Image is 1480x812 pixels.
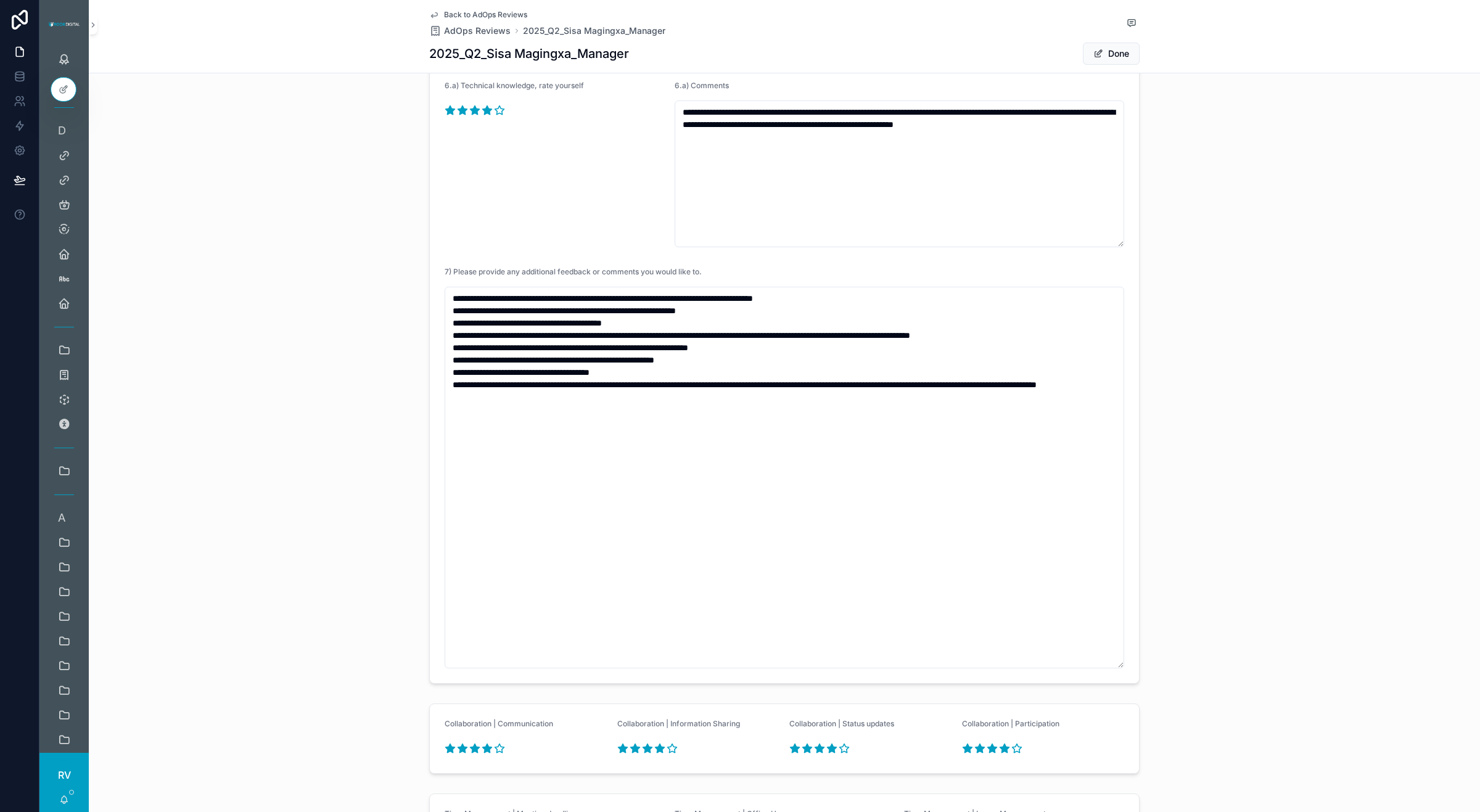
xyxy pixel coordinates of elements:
[39,49,89,753] div: scrollable content
[444,10,527,20] span: Back to AdOps Reviews
[47,20,81,30] img: App logo
[523,25,665,37] a: 2025_Q2_Sisa Magingxa_Manager
[1083,43,1140,65] button: Done
[962,719,1059,728] span: Collaboration | Participation
[789,719,894,728] span: Collaboration | Status updates
[55,125,68,137] span: D
[47,507,81,529] a: A
[55,512,68,524] span: A
[445,719,553,728] span: Collaboration | Communication
[445,267,702,276] span: 7) Please provide any additional feedback or comments you would like to.
[58,768,71,782] span: RV
[429,45,629,62] h1: 2025_Q2_Sisa Magingxa_Manager
[429,10,527,20] a: Back to AdOps Reviews
[445,81,584,90] span: 6.a) Technical knowledge, rate yourself
[429,25,511,37] a: AdOps Reviews
[47,120,81,142] a: D
[675,81,729,90] span: 6.a) Comments
[617,719,740,728] span: Collaboration | Information Sharing
[444,25,511,37] span: AdOps Reviews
